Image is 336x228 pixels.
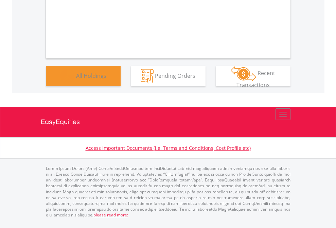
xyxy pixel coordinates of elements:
[60,69,75,84] img: holdings-wht.png
[141,69,154,84] img: pending_instructions-wht.png
[41,107,296,137] a: EasyEquities
[216,66,290,86] button: Recent Transactions
[46,165,290,218] p: Lorem Ipsum Dolors (Ame) Con a/e SeddOeiusmod tem InciDiduntut Lab Etd mag aliquaen admin veniamq...
[86,145,251,151] a: Access Important Documents (i.e. Terms and Conditions, Cost Profile etc)
[155,72,195,79] span: Pending Orders
[131,66,206,86] button: Pending Orders
[93,212,128,218] a: please read more:
[46,66,121,86] button: All Holdings
[231,66,256,81] img: transactions-zar-wht.png
[76,72,106,79] span: All Holdings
